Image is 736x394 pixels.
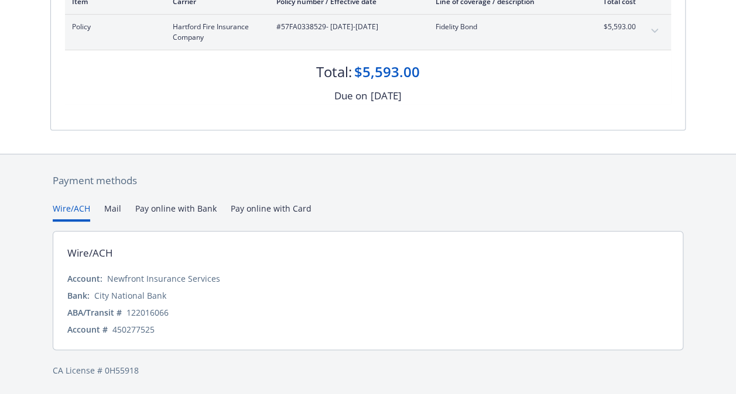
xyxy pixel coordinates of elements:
span: Fidelity Bond [436,22,573,32]
div: Due on [334,88,367,103]
button: Wire/ACH [53,202,90,222]
div: City National Bank [94,289,166,302]
div: $5,593.00 [354,62,420,82]
div: Wire/ACH [67,246,113,261]
button: expand content [645,22,664,40]
span: Hartford Fire Insurance Company [173,22,258,43]
span: $5,593.00 [592,22,636,32]
div: Bank: [67,289,90,302]
span: Policy [72,22,154,32]
div: Total: [316,62,352,82]
div: 122016066 [126,306,169,319]
button: Mail [104,202,121,222]
div: PolicyHartford Fire Insurance Company#57FA0338529- [DATE]-[DATE]Fidelity Bond$5,593.00expand content [65,15,671,50]
div: ABA/Transit # [67,306,122,319]
div: Account: [67,272,102,285]
div: 450277525 [112,323,155,336]
button: Pay online with Bank [135,202,217,222]
div: Payment methods [53,173,683,188]
div: Account # [67,323,108,336]
span: #57FA0338529 - [DATE]-[DATE] [276,22,417,32]
div: Newfront Insurance Services [107,272,220,285]
button: Pay online with Card [231,202,311,222]
div: [DATE] [371,88,402,103]
div: CA License # 0H55918 [53,364,683,376]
